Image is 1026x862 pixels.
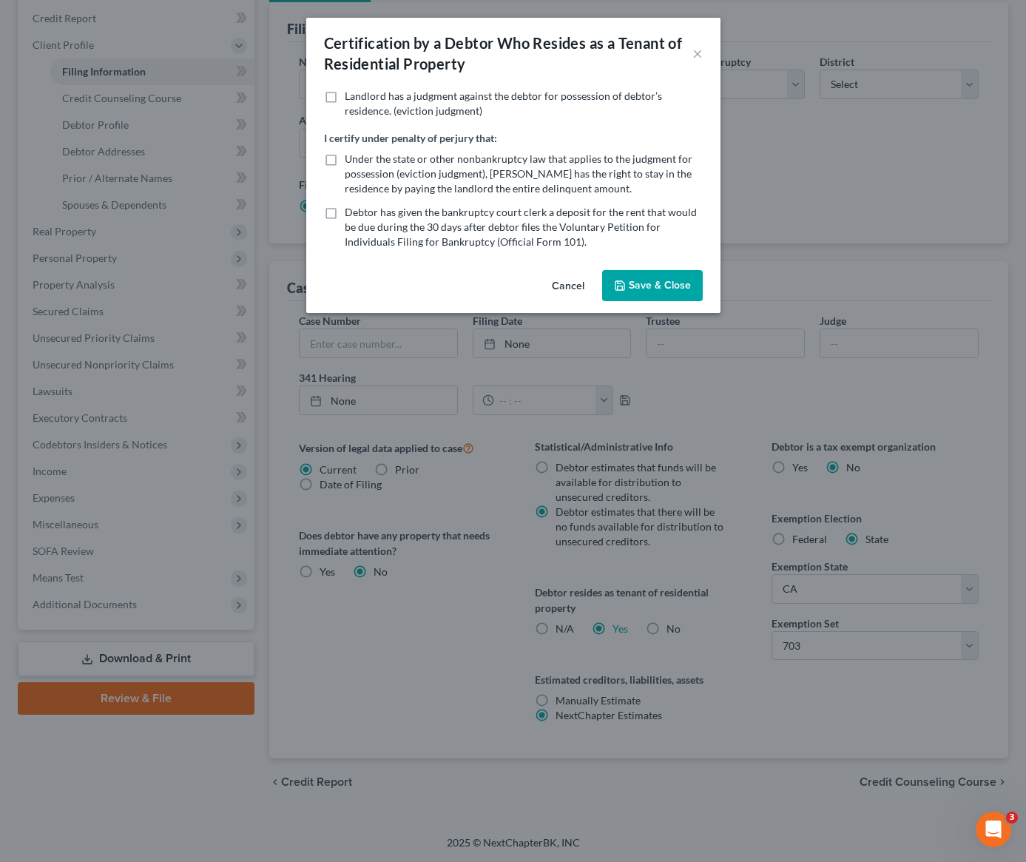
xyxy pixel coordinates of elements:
[976,812,1011,847] iframe: Intercom live chat
[540,272,596,301] button: Cancel
[324,33,692,74] div: Certification by a Debtor Who Resides as a Tenant of Residential Property
[345,206,697,248] span: Debtor has given the bankruptcy court clerk a deposit for the rent that would be due during the 3...
[1006,812,1018,824] span: 3
[345,152,692,195] span: Under the state or other nonbankruptcy law that applies to the judgment for possession (eviction ...
[692,44,703,62] button: ×
[602,270,703,301] button: Save & Close
[345,90,662,117] span: Landlord has a judgment against the debtor for possession of debtor’s residence. (eviction judgment)
[324,130,497,146] label: I certify under penalty of perjury that:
